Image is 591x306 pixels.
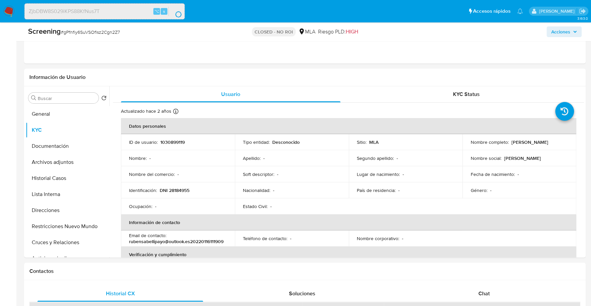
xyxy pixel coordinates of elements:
a: Notificaciones [517,8,523,14]
b: Screening [28,26,61,36]
p: Email de contacto : [129,232,166,238]
span: 3.163.0 [577,16,588,21]
span: s [163,8,165,14]
input: Buscar usuario o caso... [25,7,184,16]
span: # gPfnfiy6SuVSOflsz2Cgn2Z7 [61,29,120,35]
p: Identificación : [129,187,157,193]
span: Historial CX [106,290,135,297]
button: KYC [26,122,109,138]
a: Salir [579,8,586,15]
p: - [490,187,491,193]
p: Nombre corporativo : [357,235,399,241]
p: - [277,171,278,177]
input: Buscar [38,95,96,101]
p: Fecha de nacimiento : [470,171,514,177]
button: Direcciones [26,202,109,218]
button: Lista Interna [26,186,109,202]
span: Acciones [551,26,570,37]
span: ⌥ [154,8,159,14]
p: - [398,187,400,193]
button: Anticipos de dinero [26,250,109,267]
p: Tipo entidad : [243,139,270,145]
p: DNI 28184955 [160,187,189,193]
p: - [273,187,274,193]
p: 1030899119 [160,139,185,145]
p: - [149,155,151,161]
button: Restricciones Nuevo Mundo [26,218,109,234]
p: Desconocido [272,139,300,145]
p: CLOSED - NO ROI [252,27,296,36]
span: Chat [478,290,489,297]
p: rubensabellipayo@outlook.es20220116111909 [129,238,224,244]
span: HIGH [346,28,358,35]
button: Buscar [31,95,36,101]
p: Teléfono de contacto : [243,235,287,241]
p: Soft descriptor : [243,171,274,177]
p: [PERSON_NAME] [504,155,541,161]
span: Usuario [221,90,240,98]
p: [PERSON_NAME] [511,139,548,145]
button: Volver al orden por defecto [101,95,107,103]
button: Archivos adjuntos [26,154,109,170]
p: - [402,235,403,241]
p: Nombre completo : [470,139,508,145]
p: Nombre social : [470,155,501,161]
p: País de residencia : [357,187,396,193]
p: - [263,155,265,161]
div: MLA [298,28,315,35]
p: ID de usuario : [129,139,158,145]
button: Historial Casos [26,170,109,186]
p: - [177,171,179,177]
p: Apellido : [243,155,261,161]
p: - [403,171,404,177]
th: Verificación y cumplimiento [121,246,576,263]
p: Sitio : [357,139,366,145]
p: Lugar de nacimiento : [357,171,400,177]
button: Documentación [26,138,109,154]
button: Acciones [547,26,582,37]
span: KYC Status [453,90,479,98]
p: - [397,155,398,161]
p: - [517,171,519,177]
button: General [26,106,109,122]
p: Nombre : [129,155,147,161]
p: - [290,235,291,241]
span: Riesgo PLD: [318,28,358,35]
p: Nombre del comercio : [129,171,175,177]
h1: Contactos [29,268,580,275]
h1: Información de Usuario [29,74,86,81]
button: Cruces y Relaciones [26,234,109,250]
th: Datos personales [121,118,576,134]
p: Actualizado hace 2 años [121,108,171,114]
p: Estado Civil : [243,203,268,209]
p: MLA [369,139,379,145]
button: search-icon [168,7,182,16]
p: Segundo apellido : [357,155,394,161]
p: - [270,203,272,209]
span: Soluciones [289,290,315,297]
p: Ocupación : [129,203,152,209]
p: Género : [470,187,487,193]
th: Información de contacto [121,214,576,230]
span: Accesos rápidos [473,8,510,15]
p: Nacionalidad : [243,187,270,193]
p: stefania.bordes@mercadolibre.com [539,8,577,14]
p: - [155,203,156,209]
